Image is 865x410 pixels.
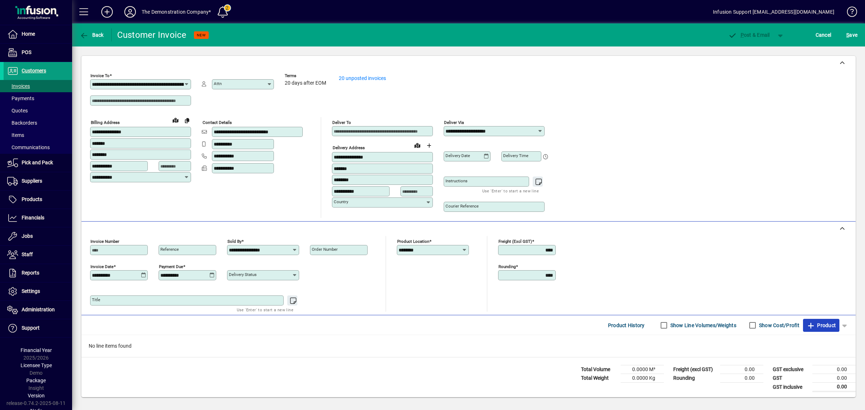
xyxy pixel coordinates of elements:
td: GST inclusive [769,383,812,392]
td: Total Volume [577,365,621,374]
span: Administration [22,307,55,312]
div: Customer Invoice [117,29,187,41]
span: 20 days after EOM [285,80,326,86]
button: Cancel [814,28,833,41]
span: Version [28,393,45,398]
mat-label: Invoice date [90,264,114,269]
a: Products [4,191,72,209]
mat-label: Title [92,297,100,302]
a: Settings [4,282,72,300]
mat-label: Deliver via [444,120,464,125]
mat-label: Country [334,199,348,204]
a: View on map [412,139,423,151]
mat-label: Delivery time [503,153,528,158]
td: 0.00 [812,374,856,383]
mat-label: Reference [160,247,179,252]
mat-label: Invoice number [90,239,119,244]
a: Staff [4,246,72,264]
a: Reports [4,264,72,282]
td: 0.00 [812,383,856,392]
button: Choose address [423,140,435,151]
mat-hint: Use 'Enter' to start a new line [237,306,293,314]
mat-label: Instructions [445,178,467,183]
span: Product [807,320,836,331]
app-page-header-button: Back [72,28,112,41]
span: Licensee Type [21,362,52,368]
mat-label: Freight (excl GST) [498,239,532,244]
mat-label: Delivery date [445,153,470,158]
span: POS [22,49,31,55]
a: Jobs [4,227,72,245]
mat-label: Deliver To [332,120,351,125]
mat-label: Courier Reference [445,204,479,209]
a: Financials [4,209,72,227]
td: GST exclusive [769,365,812,374]
td: 0.00 [720,365,763,374]
span: Items [7,132,24,138]
mat-label: Payment due [159,264,183,269]
td: Freight (excl GST) [670,365,720,374]
span: Payments [7,95,34,101]
span: NEW [197,33,206,37]
mat-label: Rounding [498,264,516,269]
mat-label: Sold by [227,239,241,244]
span: Financials [22,215,44,220]
label: Show Cost/Profit [758,322,799,329]
span: Jobs [22,233,33,239]
span: Products [22,196,42,202]
a: POS [4,44,72,62]
td: 0.00 [812,365,856,374]
button: Back [78,28,106,41]
a: Home [4,25,72,43]
mat-label: Delivery status [229,272,257,277]
a: Quotes [4,104,72,117]
mat-label: Product location [397,239,429,244]
td: GST [769,374,812,383]
span: Reports [22,270,39,276]
span: Invoices [7,83,30,89]
td: Total Weight [577,374,621,383]
td: Rounding [670,374,720,383]
div: No line items found [81,335,856,357]
label: Show Line Volumes/Weights [669,322,736,329]
span: Financial Year [21,347,52,353]
mat-label: Attn [214,81,222,86]
div: Infusion Support [EMAIL_ADDRESS][DOMAIN_NAME] [713,6,834,18]
a: Payments [4,92,72,104]
span: Suppliers [22,178,42,184]
span: Backorders [7,120,37,126]
a: Communications [4,141,72,153]
a: View on map [170,114,181,126]
td: 0.0000 Kg [621,374,664,383]
a: Invoices [4,80,72,92]
button: Post & Email [724,28,773,41]
button: Save [844,28,859,41]
mat-hint: Use 'Enter' to start a new line [482,187,539,195]
a: 20 unposted invoices [339,75,386,81]
span: ave [846,29,857,41]
button: Product [803,319,839,332]
button: Add [96,5,119,18]
span: S [846,32,849,38]
span: Staff [22,251,33,257]
mat-label: Invoice To [90,73,110,78]
div: The Demonstration Company* [142,6,211,18]
span: Communications [7,144,50,150]
span: Support [22,325,40,331]
span: Pick and Pack [22,160,53,165]
span: Back [80,32,104,38]
button: Product History [605,319,648,332]
td: 0.00 [720,374,763,383]
span: Product History [608,320,645,331]
button: Profile [119,5,142,18]
a: Items [4,129,72,141]
a: Pick and Pack [4,154,72,172]
span: ost & Email [728,32,770,38]
a: Support [4,319,72,337]
span: Quotes [7,108,28,113]
span: P [741,32,744,38]
a: Administration [4,301,72,319]
a: Backorders [4,117,72,129]
span: Terms [285,73,328,78]
span: Settings [22,288,40,294]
